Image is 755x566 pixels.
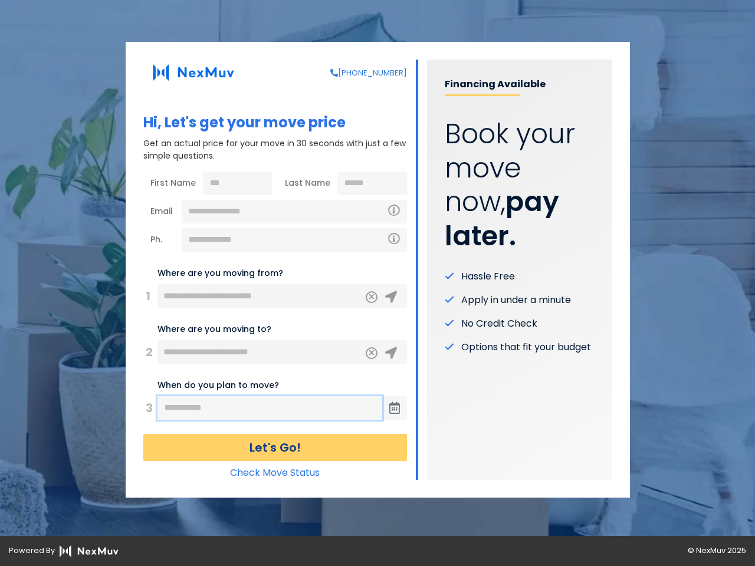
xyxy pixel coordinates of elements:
[366,291,377,303] button: Clear
[157,340,383,364] input: 456 Elm St, City, ST ZIP
[461,269,515,284] span: Hassle Free
[445,183,559,255] strong: pay later.
[143,200,182,223] span: Email
[143,228,182,252] span: Ph.
[461,340,591,354] span: Options that fit your budget
[461,317,537,331] span: No Credit Check
[377,545,755,557] div: © NexMuv 2025
[157,267,283,279] label: Where are you moving from?
[278,172,337,195] span: Last Name
[143,137,407,162] p: Get an actual price for your move in 30 seconds with just a few simple questions.
[143,434,407,461] button: Let's Go!
[330,67,407,79] a: [PHONE_NUMBER]
[461,293,571,307] span: Apply in under a minute
[366,347,377,359] button: Clear
[143,114,407,131] h1: Hi, Let's get your move price
[445,117,595,253] p: Book your move now,
[157,379,279,391] label: When do you plan to move?
[157,323,271,335] label: Where are you moving to?
[143,60,244,86] img: NexMuv
[143,172,203,195] span: First Name
[230,466,320,479] a: Check Move Status
[445,77,595,96] p: Financing Available
[157,284,383,308] input: 123 Main St, City, ST ZIP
